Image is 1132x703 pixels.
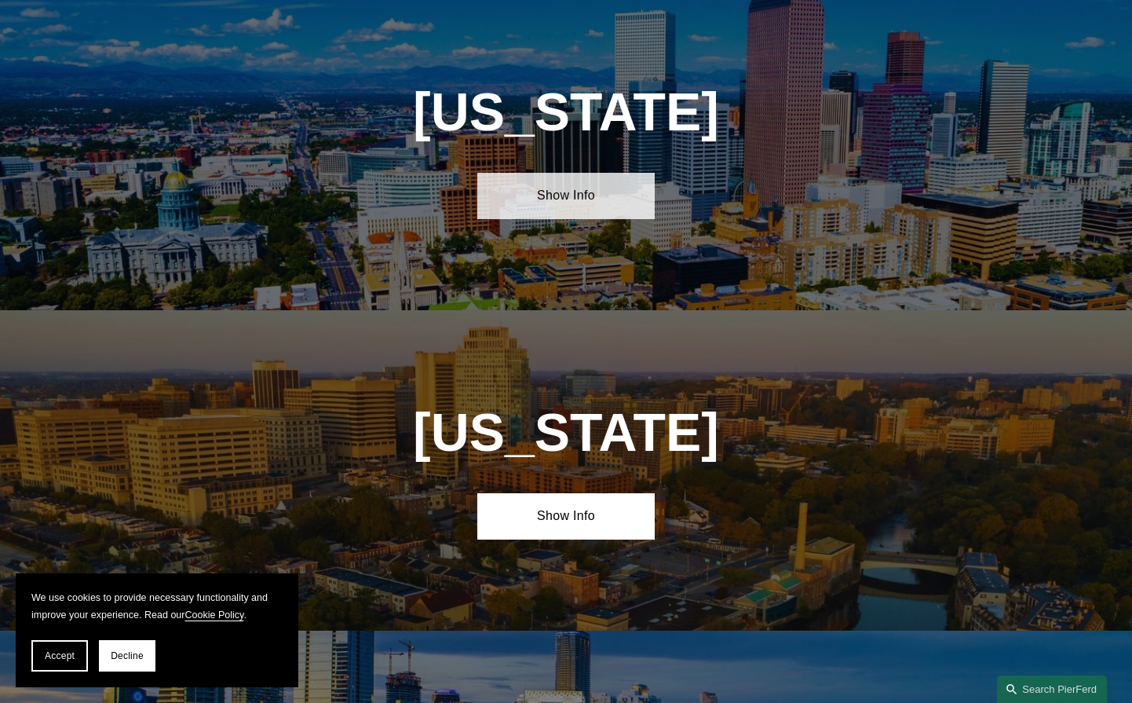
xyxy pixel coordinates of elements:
span: Accept [45,650,75,661]
p: We use cookies to provide necessary functionality and improve your experience. Read our . [31,589,283,624]
a: Show Info [477,493,655,539]
button: Accept [31,640,88,672]
button: Decline [99,640,155,672]
h1: [US_STATE] [345,402,788,463]
a: Cookie Policy [184,610,243,621]
span: Decline [111,650,144,661]
section: Cookie banner [16,573,298,687]
a: Show Info [477,173,655,218]
a: Search this site [997,676,1107,703]
h1: [US_STATE] [345,82,788,143]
